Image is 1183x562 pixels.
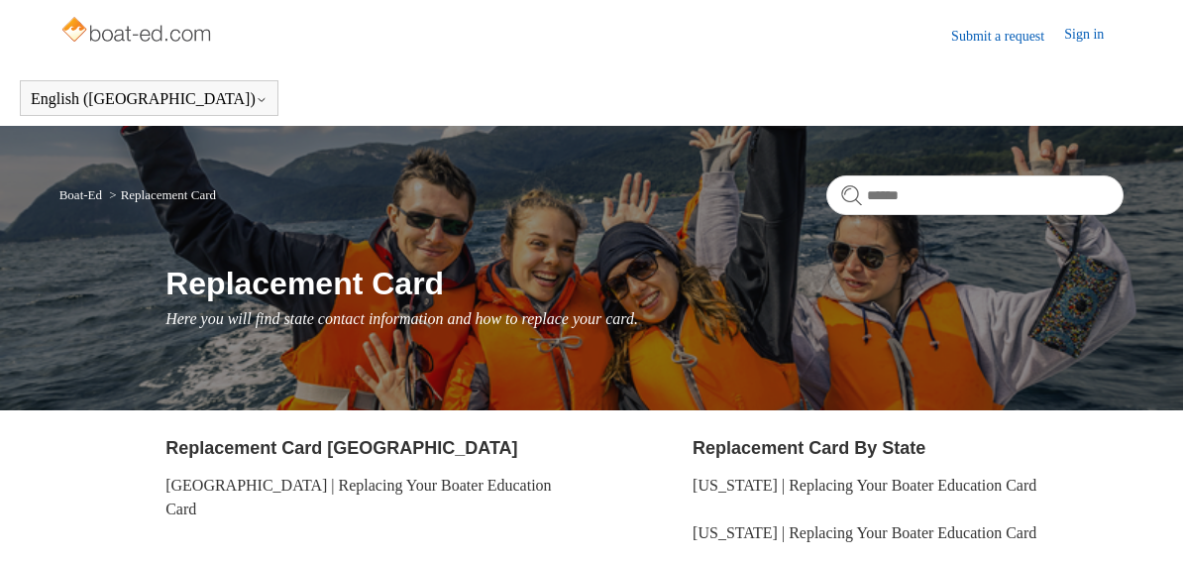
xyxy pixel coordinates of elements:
[59,12,217,52] img: Boat-Ed Help Center home page
[693,477,1036,494] a: [US_STATE] | Replacing Your Boater Education Card
[1131,510,1183,562] div: Live chat
[165,477,551,517] a: [GEOGRAPHIC_DATA] | Replacing Your Boater Education Card
[59,187,106,202] li: Boat-Ed
[826,175,1124,215] input: Search
[693,524,1036,541] a: [US_STATE] | Replacing Your Boater Education Card
[31,90,268,108] button: English ([GEOGRAPHIC_DATA])
[165,260,1124,307] h1: Replacement Card
[165,307,1124,331] p: Here you will find state contact information and how to replace your card.
[105,187,216,202] li: Replacement Card
[951,26,1064,47] a: Submit a request
[1064,24,1124,48] a: Sign in
[59,187,102,202] a: Boat-Ed
[165,438,517,458] a: Replacement Card [GEOGRAPHIC_DATA]
[693,438,925,458] a: Replacement Card By State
